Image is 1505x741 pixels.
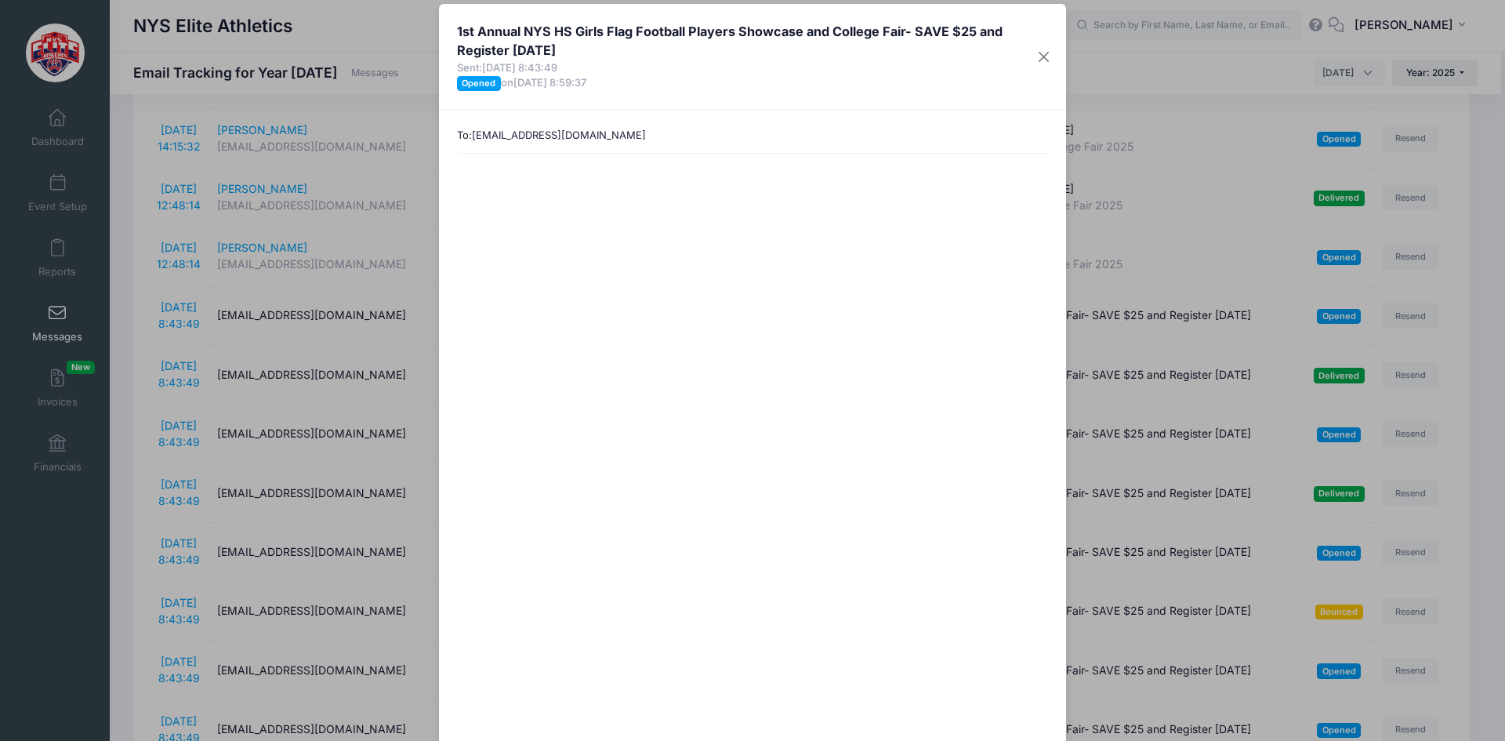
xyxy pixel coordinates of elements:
h4: 1st Annual NYS HS Girls Flag Football Players Showcase and College Fair- SAVE $25 and Register [D... [457,22,1031,60]
div: To: [449,128,1056,143]
span: on [501,76,586,89]
span: Sent: [457,60,1031,76]
span: [DATE] 8:43:49 [482,61,557,74]
button: Close [1030,42,1057,71]
span: Opened [457,76,501,91]
span: [DATE] 8:59:37 [513,76,586,89]
span: [EMAIL_ADDRESS][DOMAIN_NAME] [472,129,646,141]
